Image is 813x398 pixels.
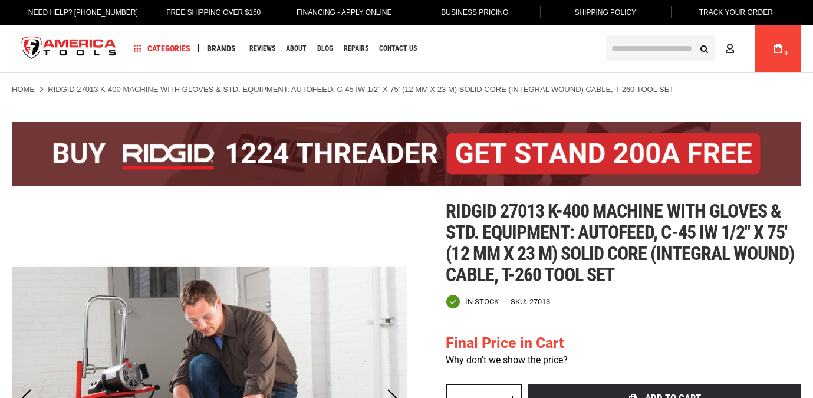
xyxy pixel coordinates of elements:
div: Availability [446,294,499,309]
span: About [286,45,307,52]
a: Why don't we show the price? [446,354,568,366]
span: Reviews [249,45,275,52]
a: Blog [312,41,338,57]
span: Categories [134,44,190,52]
a: Reviews [244,41,281,57]
div: Final Price in Cart [446,333,568,354]
a: Contact Us [374,41,422,57]
img: BOGO: Buy the RIDGID® 1224 Threader (26092), get the 92467 200A Stand FREE! [12,122,801,186]
a: store logo [12,27,126,71]
span: Ridgid 27013 k-400 machine with gloves & std. equipment: autofeed, c-45 iw 1/2" x 75' (12 mm x 23... [446,200,794,286]
span: Contact Us [379,45,417,52]
button: Search [693,37,715,60]
a: Categories [129,41,196,57]
strong: RIDGID 27013 K-400 MACHINE WITH GLOVES & STD. EQUIPMENT: AUTOFEED, C-45 IW 1/2" X 75' (12 MM X 23... [48,85,674,94]
span: Repairs [344,45,368,52]
span: Brands [207,44,236,52]
span: 0 [784,50,788,57]
a: 0 [767,25,789,72]
strong: SKU [511,298,529,305]
span: Blog [317,45,333,52]
div: 27013 [529,298,550,305]
img: America Tools [12,27,126,71]
a: Brands [202,41,241,57]
a: Home [12,84,35,95]
span: Shipping Policy [574,8,636,17]
span: In stock [465,298,499,305]
a: About [281,41,312,57]
a: Repairs [338,41,374,57]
